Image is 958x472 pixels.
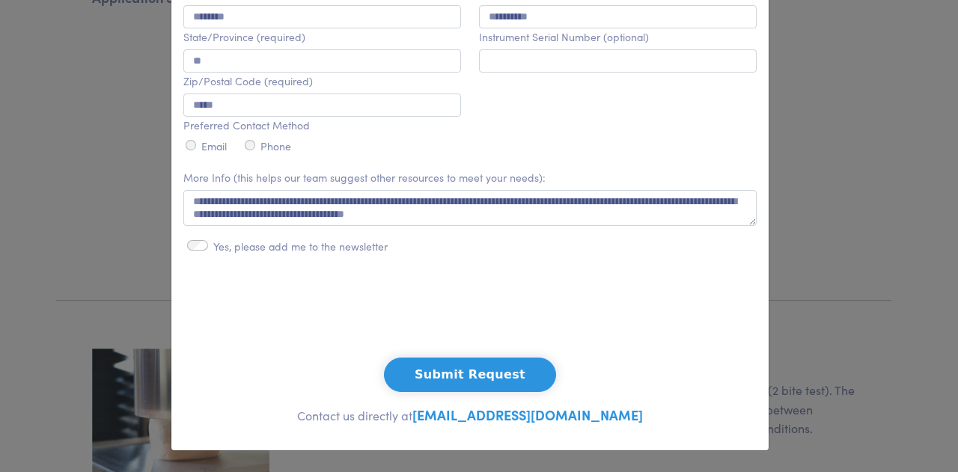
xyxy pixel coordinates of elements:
[201,140,227,153] label: Email
[260,140,291,153] label: Phone
[384,358,556,392] button: Submit Request
[183,404,757,426] p: Contact us directly at
[213,240,388,253] label: Yes, please add me to the newsletter
[183,31,305,43] label: State/Province (required)
[412,405,643,424] a: [EMAIL_ADDRESS][DOMAIN_NAME]
[183,119,310,132] label: Preferred Contact Method
[183,171,546,184] label: More Info (this helps our team suggest other resources to meet your needs):
[183,75,313,88] label: Zip/Postal Code (required)
[479,31,649,43] label: Instrument Serial Number (optional)
[356,284,584,343] iframe: reCAPTCHA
